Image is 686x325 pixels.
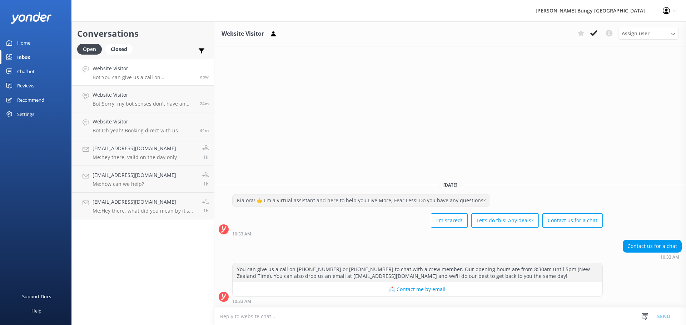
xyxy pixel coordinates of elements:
[72,193,214,219] a: [EMAIL_ADDRESS][DOMAIN_NAME]Me:Hey there, what did you mean by it's not letting you book? what ki...
[31,304,41,318] div: Help
[93,181,176,187] p: Me: how can we help?
[622,30,650,37] span: Assign user
[72,86,214,112] a: Website VisitorBot:Sorry, my bot senses don't have an answer for that, please try and rephrase yo...
[542,213,603,228] button: Contact us for a chat
[660,255,679,259] strong: 10:33 AM
[471,213,539,228] button: Let's do this! Any deals?
[203,208,209,214] span: Oct 13 2025 08:34am (UTC +13:00) Pacific/Auckland
[77,44,102,55] div: Open
[203,154,209,160] span: Oct 13 2025 08:40am (UTC +13:00) Pacific/Auckland
[17,78,34,93] div: Reviews
[233,263,602,282] div: You can give us a call on [PHONE_NUMBER] or [PHONE_NUMBER] to chat with a crew member. Our openin...
[17,64,35,78] div: Chatbot
[11,12,52,24] img: yonder-white-logo.png
[72,166,214,193] a: [EMAIL_ADDRESS][DOMAIN_NAME]Me:how can we help?1h
[93,144,177,152] h4: [EMAIL_ADDRESS][DOMAIN_NAME]
[72,139,214,166] a: [EMAIL_ADDRESS][DOMAIN_NAME]Me:hey there, valid on the day only1h
[93,74,194,81] p: Bot: You can give us a call on [PHONE_NUMBER] or [PHONE_NUMBER] to chat with a crew member. Our o...
[93,127,194,134] p: Bot: Oh yeah! Booking direct with us through our website always gives you the best prices. Check ...
[93,65,194,72] h4: Website Visitor
[93,91,194,99] h4: Website Visitor
[618,28,679,39] div: Assign User
[232,299,603,304] div: Oct 13 2025 10:33am (UTC +13:00) Pacific/Auckland
[105,45,136,53] a: Closed
[72,112,214,139] a: Website VisitorBot:Oh yeah! Booking direct with us through our website always gives you the best ...
[93,198,197,206] h4: [EMAIL_ADDRESS][DOMAIN_NAME]
[105,44,133,55] div: Closed
[222,29,264,39] h3: Website Visitor
[233,194,490,207] div: Kia ora! 🤙 I'm a virtual assistant and here to help you Live More, Fear Less! Do you have any que...
[93,154,177,161] p: Me: hey there, valid on the day only
[623,254,682,259] div: Oct 13 2025 10:33am (UTC +13:00) Pacific/Auckland
[200,74,209,80] span: Oct 13 2025 10:33am (UTC +13:00) Pacific/Auckland
[77,27,209,40] h2: Conversations
[17,36,30,50] div: Home
[233,282,602,296] button: 📩 Contact me by email
[623,240,681,252] div: Contact us for a chat
[200,101,209,107] span: Oct 13 2025 10:09am (UTC +13:00) Pacific/Auckland
[93,171,176,179] h4: [EMAIL_ADDRESS][DOMAIN_NAME]
[77,45,105,53] a: Open
[93,101,194,107] p: Bot: Sorry, my bot senses don't have an answer for that, please try and rephrase your question, I...
[203,181,209,187] span: Oct 13 2025 08:39am (UTC +13:00) Pacific/Auckland
[17,50,30,64] div: Inbox
[17,107,34,121] div: Settings
[72,59,214,86] a: Website VisitorBot:You can give us a call on [PHONE_NUMBER] or [PHONE_NUMBER] to chat with a crew...
[431,213,468,228] button: I'm scared!
[93,208,197,214] p: Me: Hey there, what did you mean by it's not letting you book? what kind of error are you experei...
[200,127,209,133] span: Oct 13 2025 09:58am (UTC +13:00) Pacific/Auckland
[17,93,44,107] div: Recommend
[22,289,51,304] div: Support Docs
[232,232,251,236] strong: 10:33 AM
[232,231,603,236] div: Oct 13 2025 10:33am (UTC +13:00) Pacific/Auckland
[439,182,462,188] span: [DATE]
[232,299,251,304] strong: 10:33 AM
[93,118,194,126] h4: Website Visitor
